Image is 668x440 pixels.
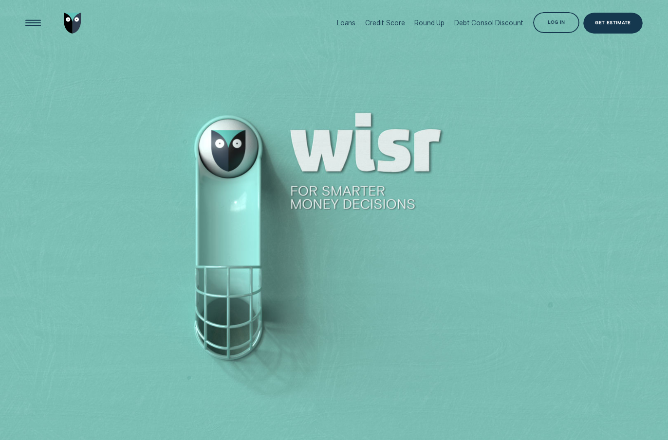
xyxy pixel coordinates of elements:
[365,19,405,27] div: Credit Score
[337,19,355,27] div: Loans
[533,12,579,33] button: Log in
[23,13,44,34] button: Open Menu
[454,19,523,27] div: Debt Consol Discount
[64,13,81,34] img: Wisr
[583,13,642,34] a: Get Estimate
[414,19,445,27] div: Round Up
